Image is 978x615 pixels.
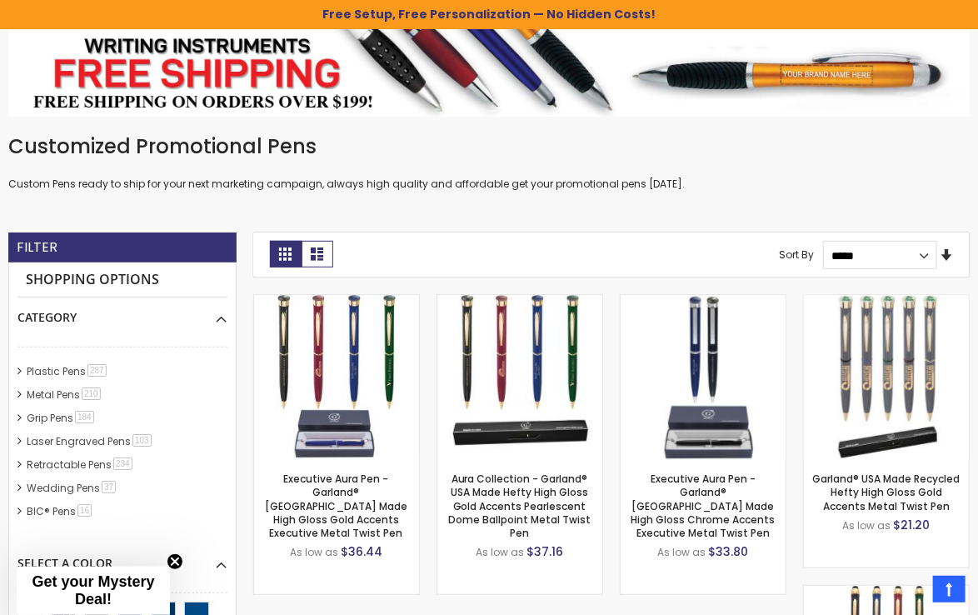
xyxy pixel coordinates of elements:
[132,434,152,447] span: 103
[17,543,227,572] div: Select A Color
[22,434,157,448] a: Laser Engraved Pens103
[17,567,170,615] div: Get your Mystery Deal!Close teaser
[22,364,112,378] a: Plastic Pens287
[621,295,786,460] img: Executive Aura Pen - Garland® USA Made High Gloss Chrome Accents Executive Metal Twist Pen
[254,295,419,460] img: Executive Aura Pen - Garland® USA Made High Gloss Gold Accents Executive Metal Twist Pen
[8,133,970,191] div: Custom Pens ready to ship for your next marketing campaign, always high quality and affordable ge...
[75,411,94,423] span: 184
[270,241,302,267] strong: Grid
[167,553,183,570] button: Close teaser
[893,517,930,533] span: $21.20
[22,504,97,518] a: BIC® Pens16
[841,570,978,615] iframe: Google Customer Reviews
[82,387,101,400] span: 210
[657,545,706,559] span: As low as
[526,543,563,560] span: $37.16
[17,238,57,257] strong: Filter
[102,481,116,493] span: 37
[254,294,419,308] a: Executive Aura Pen - Garland® USA Made High Gloss Gold Accents Executive Metal Twist Pen
[437,294,602,308] a: Aura Collection - Garland® USA Made Hefty High Gloss Gold Accents Pearlescent Dome Ballpoint Meta...
[113,457,132,470] span: 234
[22,411,100,425] a: Grip Pens184
[804,585,969,599] a: Personalized Garland® USA Made Hefty Gold Accents Matte Ballpoint Metal Twist Stylus Pen
[804,295,969,460] img: Garland® USA Made Recycled Hefty High Gloss Gold Accents Metal Twist Pen
[265,472,407,540] a: Executive Aura Pen - Garland® [GEOGRAPHIC_DATA] Made High Gloss Gold Accents Executive Metal Twis...
[290,545,338,559] span: As low as
[476,545,524,559] span: As low as
[708,543,748,560] span: $33.80
[22,481,122,495] a: Wedding Pens37
[621,294,786,308] a: Executive Aura Pen - Garland® USA Made High Gloss Chrome Accents Executive Metal Twist Pen
[17,262,227,298] strong: Shopping Options
[437,295,602,460] img: Aura Collection - Garland® USA Made Hefty High Gloss Gold Accents Pearlescent Dome Ballpoint Meta...
[8,29,970,117] img: Pens
[8,133,970,160] h1: Customized Promotional Pens
[842,518,891,532] span: As low as
[22,457,138,472] a: Retractable Pens234
[32,573,154,607] span: Get your Mystery Deal!
[812,472,960,512] a: Garland® USA Made Recycled Hefty High Gloss Gold Accents Metal Twist Pen
[780,248,815,262] label: Sort By
[448,472,591,540] a: Aura Collection - Garland® USA Made Hefty High Gloss Gold Accents Pearlescent Dome Ballpoint Meta...
[77,504,92,517] span: 16
[341,543,382,560] span: $36.44
[631,472,775,540] a: Executive Aura Pen - Garland® [GEOGRAPHIC_DATA] Made High Gloss Chrome Accents Executive Metal Tw...
[22,387,107,402] a: Metal Pens210
[17,297,227,326] div: Category
[87,364,107,377] span: 287
[804,294,969,308] a: Garland® USA Made Recycled Hefty High Gloss Gold Accents Metal Twist Pen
